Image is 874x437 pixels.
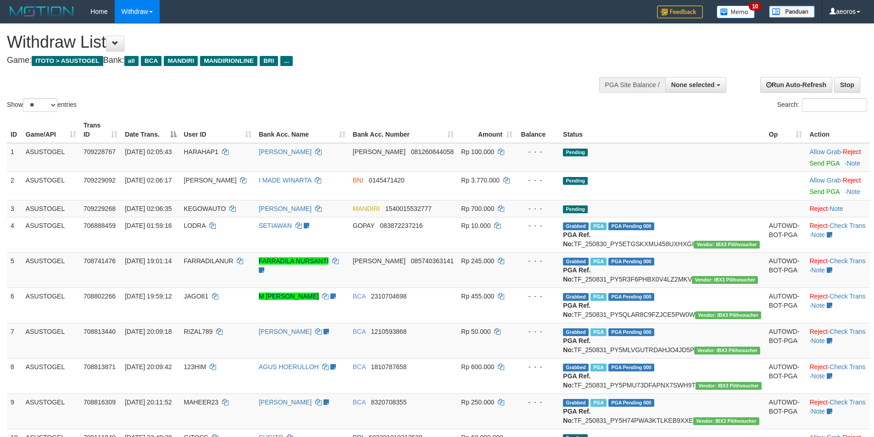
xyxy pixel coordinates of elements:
[806,358,870,393] td: · ·
[693,417,759,425] span: Vendor URL: https://payment5.1velocity.biz
[695,311,761,319] span: Vendor URL: https://payment5.1velocity.biz
[809,222,828,229] a: Reject
[7,117,22,143] th: ID
[7,143,22,172] td: 1
[7,56,573,65] h4: Game: Bank:
[84,328,116,335] span: 708813440
[696,382,762,390] span: Vendor URL: https://payment5.1velocity.biz
[809,293,828,300] a: Reject
[765,288,806,323] td: AUTOWD-BOT-PGA
[125,222,172,229] span: [DATE] 01:59:16
[125,293,172,300] span: [DATE] 19:59:12
[809,205,828,212] a: Reject
[7,252,22,288] td: 5
[599,77,665,93] div: PGA Site Balance /
[259,293,319,300] a: M [PERSON_NAME]
[559,252,765,288] td: TF_250831_PY5R3F6PHBX0V4LZ2MKV
[23,98,57,112] select: Showentries
[765,217,806,252] td: AUTOWD-BOT-PGA
[141,56,161,66] span: BCA
[259,148,312,155] a: [PERSON_NAME]
[563,293,589,301] span: Grabbed
[590,328,607,336] span: Marked by aeotriv
[516,117,559,143] th: Balance
[811,266,825,274] a: Note
[184,177,237,184] span: [PERSON_NAME]
[829,222,866,229] a: Check Trans
[563,399,589,407] span: Grabbed
[806,393,870,429] td: · ·
[608,222,654,230] span: PGA Pending
[22,252,80,288] td: ASUSTOGEL
[829,205,843,212] a: Note
[22,117,80,143] th: Game/API: activate to sort column ascending
[809,177,842,184] span: ·
[563,337,590,354] b: PGA Ref. No:
[121,117,180,143] th: Date Trans.: activate to sort column descending
[811,372,825,380] a: Note
[809,160,839,167] a: Send PGA
[461,177,500,184] span: Rp 3.770.000
[371,328,406,335] span: Copy 1210593868 to clipboard
[353,205,380,212] span: MANDIRI
[809,177,841,184] a: Allow Grab
[84,363,116,371] span: 708813871
[765,117,806,143] th: Op: activate to sort column ascending
[200,56,257,66] span: MANDIRIONLINE
[22,358,80,393] td: ASUSTOGEL
[563,328,589,336] span: Grabbed
[7,200,22,217] td: 3
[563,266,590,283] b: PGA Ref. No:
[84,222,116,229] span: 706888459
[520,204,556,213] div: - - -
[563,408,590,424] b: PGA Ref. No:
[22,171,80,200] td: ASUSTOGEL
[353,177,363,184] span: BNI
[164,56,198,66] span: MANDIRI
[520,398,556,407] div: - - -
[829,363,866,371] a: Check Trans
[657,6,703,18] img: Feedback.jpg
[520,327,556,336] div: - - -
[461,328,491,335] span: Rp 50.000
[563,177,588,185] span: Pending
[280,56,293,66] span: ...
[32,56,103,66] span: ITOTO > ASUSTOGEL
[806,252,870,288] td: · ·
[749,2,761,11] span: 10
[22,143,80,172] td: ASUSTOGEL
[7,98,77,112] label: Show entries
[520,176,556,185] div: - - -
[809,148,841,155] a: Allow Grab
[608,258,654,266] span: PGA Pending
[84,148,116,155] span: 709228767
[590,258,607,266] span: Marked by aeomartha
[671,81,715,89] span: None selected
[829,328,866,335] a: Check Trans
[184,328,213,335] span: RIZAL789
[353,293,366,300] span: BCA
[520,221,556,230] div: - - -
[22,393,80,429] td: ASUSTOGEL
[802,98,867,112] input: Search:
[461,257,494,265] span: Rp 245.000
[829,257,866,265] a: Check Trans
[829,398,866,406] a: Check Trans
[411,148,454,155] span: Copy 081260844058 to clipboard
[608,328,654,336] span: PGA Pending
[461,293,494,300] span: Rp 455.000
[380,222,423,229] span: Copy 083872237216 to clipboard
[7,323,22,358] td: 7
[694,347,760,354] span: Vendor URL: https://payment5.1velocity.biz
[563,258,589,266] span: Grabbed
[353,328,366,335] span: BCA
[259,398,312,406] a: [PERSON_NAME]
[765,393,806,429] td: AUTOWD-BOT-PGA
[520,256,556,266] div: - - -
[184,257,234,265] span: FARRADILANUR
[259,177,312,184] a: I MADE WINARTA
[259,257,328,265] a: FARRADILA NURSANTI
[809,398,828,406] a: Reject
[180,117,255,143] th: User ID: activate to sort column ascending
[7,171,22,200] td: 2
